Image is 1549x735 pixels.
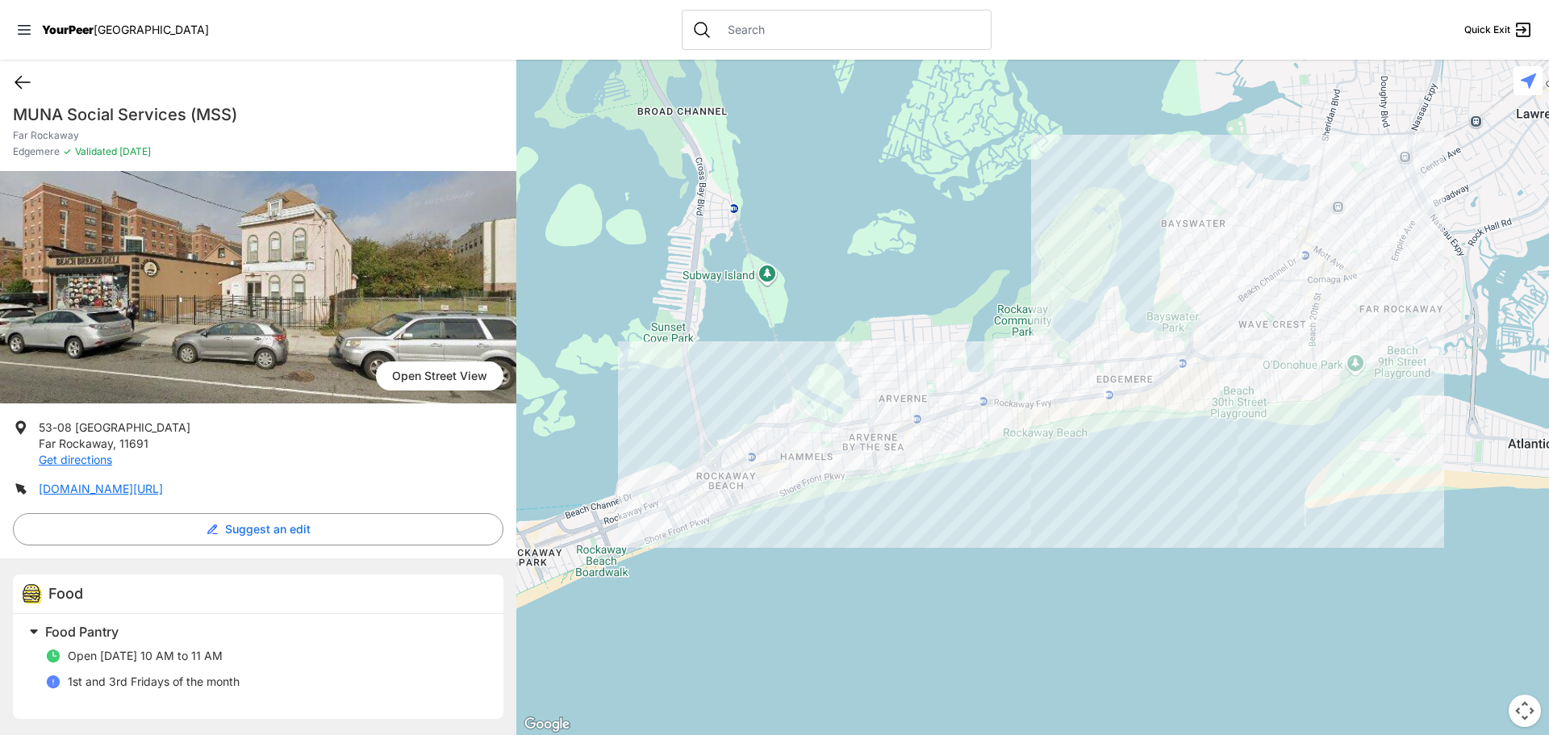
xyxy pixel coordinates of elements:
h1: MUNA Social Services (MSS) [13,103,503,126]
span: Far Rockaway [39,436,113,450]
span: Food Pantry [45,624,119,640]
span: Open [DATE] 10 AM to 11 AM [68,649,223,662]
a: Quick Exit [1464,20,1533,40]
span: Food [48,585,83,602]
a: [DOMAIN_NAME][URL] [39,482,163,495]
span: 11691 [119,436,148,450]
img: Google [520,714,574,735]
input: Search [718,22,981,38]
span: Quick Exit [1464,23,1510,36]
span: Edgemere [13,145,60,158]
span: [GEOGRAPHIC_DATA] [94,23,209,36]
span: ✓ [63,145,72,158]
p: Far Rockaway [13,129,503,142]
span: YourPeer [42,23,94,36]
span: Suggest an edit [225,521,311,537]
p: 1st and 3rd Fridays of the month [68,674,240,690]
span: 53-08 [GEOGRAPHIC_DATA] [39,420,190,434]
span: Validated [75,145,117,157]
span: , [113,436,116,450]
a: Get directions [39,453,112,466]
a: YourPeer[GEOGRAPHIC_DATA] [42,25,209,35]
a: Open this area in Google Maps (opens a new window) [520,714,574,735]
span: [DATE] [117,145,151,157]
button: Map camera controls [1509,695,1541,727]
span: Open Street View [376,361,503,390]
button: Suggest an edit [13,513,503,545]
